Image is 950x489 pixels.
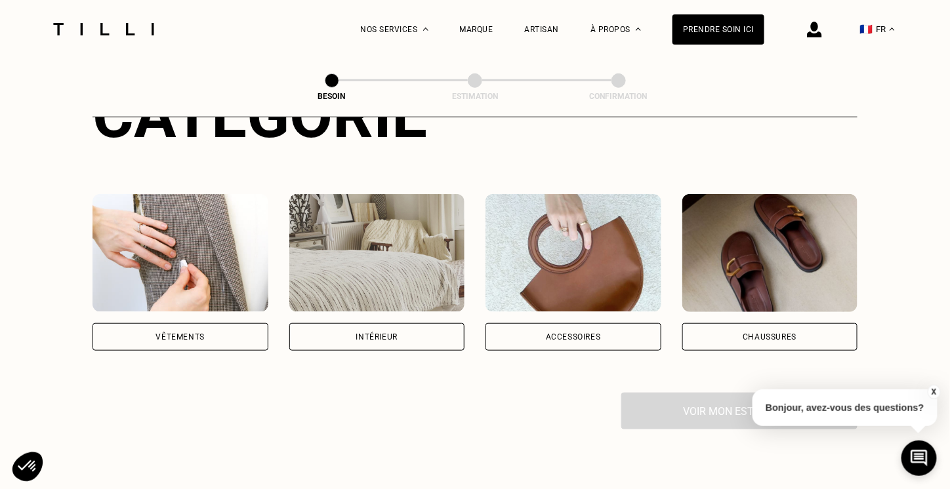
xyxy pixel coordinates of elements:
[93,194,268,312] img: Vêtements
[753,389,938,426] p: Bonjour, avez-vous des questions?
[525,25,560,34] a: Artisan
[156,333,205,341] div: Vêtements
[409,92,541,101] div: Estimation
[927,385,940,399] button: X
[553,92,684,101] div: Confirmation
[672,14,764,45] a: Prendre soin ici
[890,28,895,31] img: menu déroulant
[423,28,428,31] img: Menu déroulant
[743,333,796,341] div: Chaussures
[636,28,641,31] img: Menu déroulant à propos
[49,23,159,35] img: Logo du service de couturière Tilli
[682,194,858,312] img: Chaussures
[546,333,601,341] div: Accessoires
[356,333,398,341] div: Intérieur
[289,194,465,312] img: Intérieur
[807,22,822,37] img: icône connexion
[860,23,873,35] span: 🇫🇷
[485,194,661,312] img: Accessoires
[266,92,398,101] div: Besoin
[460,25,493,34] a: Marque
